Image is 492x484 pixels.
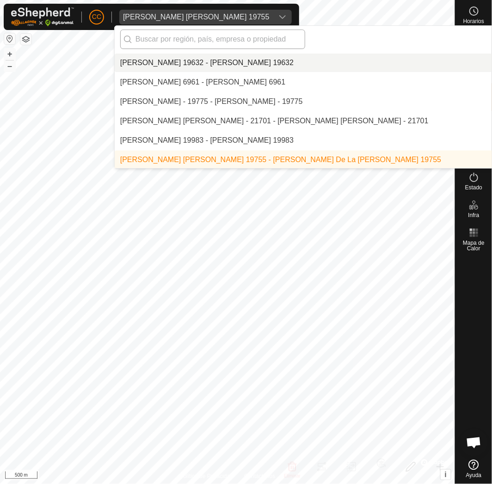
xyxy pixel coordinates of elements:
[445,471,447,478] span: i
[11,7,74,26] img: Logo Gallagher
[468,212,479,218] span: Infra
[463,18,484,24] span: Horarios
[120,115,429,127] div: [PERSON_NAME] [PERSON_NAME] - 21701 - [PERSON_NAME] [PERSON_NAME] - 21701
[441,470,451,480] button: i
[20,34,31,45] button: Capas del Mapa
[123,13,270,21] div: [PERSON_NAME] [PERSON_NAME] 19755
[4,33,15,44] button: Restablecer Mapa
[120,96,303,107] div: [PERSON_NAME] - 19775 - [PERSON_NAME] - 19775
[466,472,482,478] span: Ayuda
[455,456,492,482] a: Ayuda
[120,77,285,88] div: [PERSON_NAME] 6961 - [PERSON_NAME] 6961
[120,135,294,146] div: [PERSON_NAME] 19983 - [PERSON_NAME] 19983
[460,429,488,456] div: Chat abierto
[273,10,292,24] div: dropdown trigger
[458,240,490,251] span: Mapa de Calor
[120,154,441,165] div: [PERSON_NAME] [PERSON_NAME] 19755 - [PERSON_NAME] De La [PERSON_NAME] 19755
[119,10,273,24] span: Ana Isabel De La Iglesia Gutierrez 19755
[465,185,482,190] span: Estado
[120,30,305,49] input: Buscar por región, país, empresa o propiedad
[4,48,15,60] button: +
[92,12,101,22] span: CC
[4,60,15,72] button: –
[180,472,233,480] a: Política de Privacidad
[244,472,275,480] a: Contáctenos
[120,57,294,68] div: [PERSON_NAME] 19632 - [PERSON_NAME] 19632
